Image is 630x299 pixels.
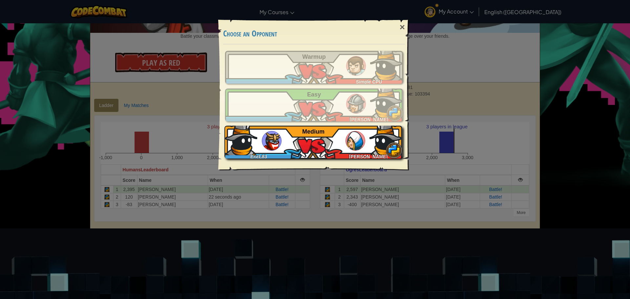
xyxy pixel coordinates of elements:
[346,94,366,114] img: humans_ladder_easy.png
[349,154,387,159] span: [PERSON_NAME]
[307,91,321,98] span: Easy
[225,126,403,159] a: EricL83[PERSON_NAME]
[370,85,403,118] img: ydwmskAAAAGSURBVAMA1zIdaJYLXsYAAAAASUVORK5CYII=
[349,117,388,122] span: [PERSON_NAME]
[346,56,366,76] img: humans_ladder_tutorial.png
[356,79,382,84] span: Simple CPU
[250,154,267,159] span: EricL83
[395,18,410,37] div: ×
[302,128,325,135] span: Medium
[225,89,403,121] a: [PERSON_NAME]
[302,53,325,60] span: Warmup
[369,122,402,155] img: ydwmskAAAAGSURBVAMA1zIdaJYLXsYAAAAASUVORK5CYII=
[262,131,282,151] img: ogres_ladder_medium.png
[225,51,403,84] a: Simple CPU
[223,29,405,38] h3: Choose an Opponent
[370,48,403,80] img: ydwmskAAAAGSURBVAMA1zIdaJYLXsYAAAAASUVORK5CYII=
[224,122,257,155] img: ydwmskAAAAGSURBVAMA1zIdaJYLXsYAAAAASUVORK5CYII=
[346,131,365,151] img: humans_ladder_medium.png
